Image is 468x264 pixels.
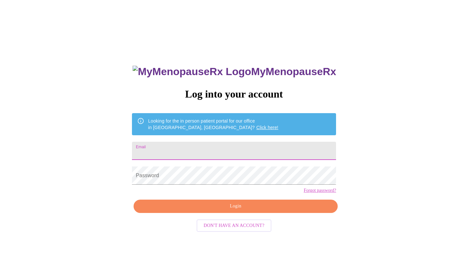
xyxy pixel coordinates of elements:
h3: Log into your account [132,88,336,100]
div: Looking for the in person patient portal for our office in [GEOGRAPHIC_DATA], [GEOGRAPHIC_DATA]? [148,115,279,133]
button: Login [134,200,338,213]
a: Click here! [256,125,279,130]
h3: MyMenopauseRx [133,66,336,78]
a: Don't have an account? [195,222,273,228]
span: Don't have an account? [204,222,265,230]
span: Login [141,202,330,210]
a: Forgot password? [304,188,336,193]
img: MyMenopauseRx Logo [133,66,251,78]
button: Don't have an account? [197,219,272,232]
